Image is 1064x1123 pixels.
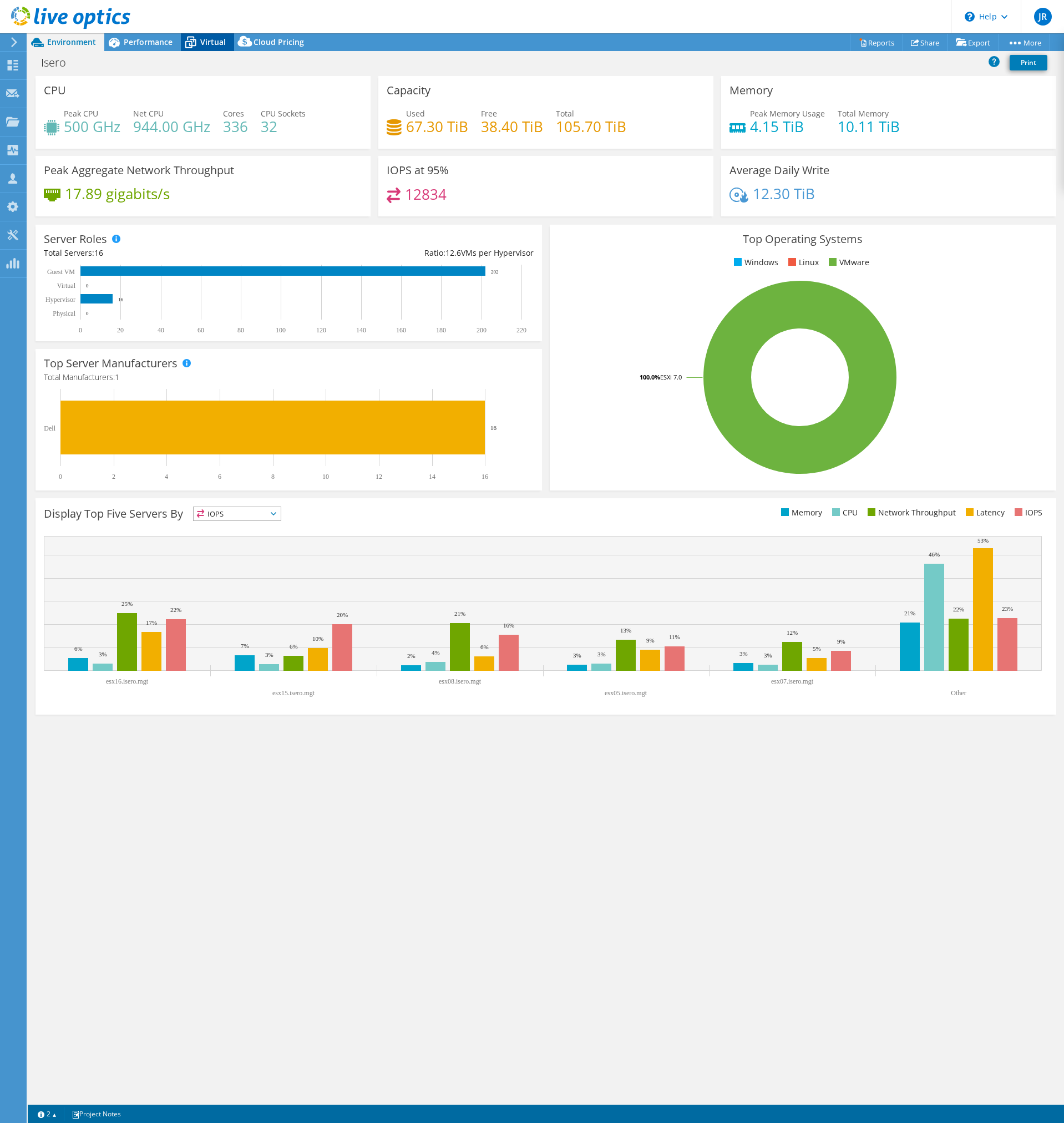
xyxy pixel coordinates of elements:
[337,611,348,618] text: 20%
[396,326,406,334] text: 160
[407,652,416,659] text: 2%
[197,326,204,334] text: 60
[406,120,468,133] h4: 67.30 TiB
[558,233,1048,245] h3: Top Operating Systems
[65,188,170,200] h4: 17.89 gigabits/s
[660,373,682,381] tspan: ESXi 7.0
[1002,605,1013,612] text: 23%
[44,233,107,245] h3: Server Roles
[429,473,435,480] text: 14
[406,108,425,119] span: Used
[118,297,124,302] text: 16
[597,651,606,657] text: 3%
[121,600,133,607] text: 25%
[669,634,680,640] text: 11%
[1034,8,1052,26] span: JR
[64,108,98,119] span: Peak CPU
[771,677,814,685] text: esx07.isero.mgt
[838,120,900,133] h4: 10.11 TiB
[904,610,915,616] text: 21%
[45,296,75,303] text: Hypervisor
[288,247,533,259] div: Ratio: VMs per Hypervisor
[750,120,825,133] h4: 4.15 TiB
[261,120,306,133] h4: 32
[516,326,526,334] text: 220
[223,120,248,133] h4: 336
[750,108,825,119] span: Peak Memory Usage
[44,164,234,176] h3: Peak Aggregate Network Throughput
[276,326,286,334] text: 100
[838,108,889,119] span: Total Memory
[640,373,660,381] tspan: 100.0%
[903,34,948,51] a: Share
[47,37,96,47] span: Environment
[850,34,903,51] a: Reports
[605,689,647,697] text: esx05.isero.mgt
[30,1107,64,1121] a: 2
[753,188,815,200] h4: 12.30 TiB
[731,256,778,269] li: Windows
[64,120,120,133] h4: 500 GHz
[439,677,482,685] text: esx08.isero.mgt
[929,551,940,558] text: 46%
[59,473,62,480] text: 0
[764,652,772,659] text: 3%
[79,326,82,334] text: 0
[106,677,149,685] text: esx16.isero.mgt
[94,247,103,258] span: 16
[729,84,773,97] h3: Memory
[405,188,447,200] h4: 12834
[86,283,89,289] text: 0
[170,606,181,613] text: 22%
[778,507,822,519] li: Memory
[432,649,440,656] text: 4%
[826,256,869,269] li: VMware
[53,310,75,317] text: Physical
[646,637,655,644] text: 9%
[44,424,55,432] text: Dell
[963,507,1005,519] li: Latency
[133,108,164,119] span: Net CPU
[44,371,534,383] h4: Total Manufacturers:
[312,635,323,642] text: 10%
[813,645,821,652] text: 5%
[503,622,514,629] text: 16%
[86,311,89,316] text: 0
[254,37,304,47] span: Cloud Pricing
[454,610,465,617] text: 21%
[271,473,275,480] text: 8
[837,638,845,645] text: 9%
[387,84,430,97] h3: Capacity
[241,643,249,649] text: 7%
[999,34,1050,51] a: More
[158,326,164,334] text: 40
[74,645,83,652] text: 6%
[477,326,487,334] text: 200
[146,619,157,626] text: 17%
[387,164,449,176] h3: IOPS at 95%
[436,326,446,334] text: 180
[948,34,999,51] a: Export
[99,651,107,657] text: 3%
[117,326,124,334] text: 20
[200,37,226,47] span: Virtual
[272,689,315,697] text: esx15.isero.mgt
[1010,55,1047,70] a: Print
[573,652,581,659] text: 3%
[57,282,76,290] text: Virtual
[64,1107,129,1121] a: Project Notes
[237,326,244,334] text: 80
[953,606,964,613] text: 22%
[729,164,829,176] h3: Average Daily Write
[865,507,956,519] li: Network Throughput
[376,473,382,480] text: 12
[491,269,499,275] text: 202
[44,84,66,97] h3: CPU
[44,247,288,259] div: Total Servers:
[133,120,210,133] h4: 944.00 GHz
[739,650,748,657] text: 3%
[290,643,298,650] text: 6%
[265,651,273,658] text: 3%
[124,37,173,47] span: Performance
[481,108,497,119] span: Free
